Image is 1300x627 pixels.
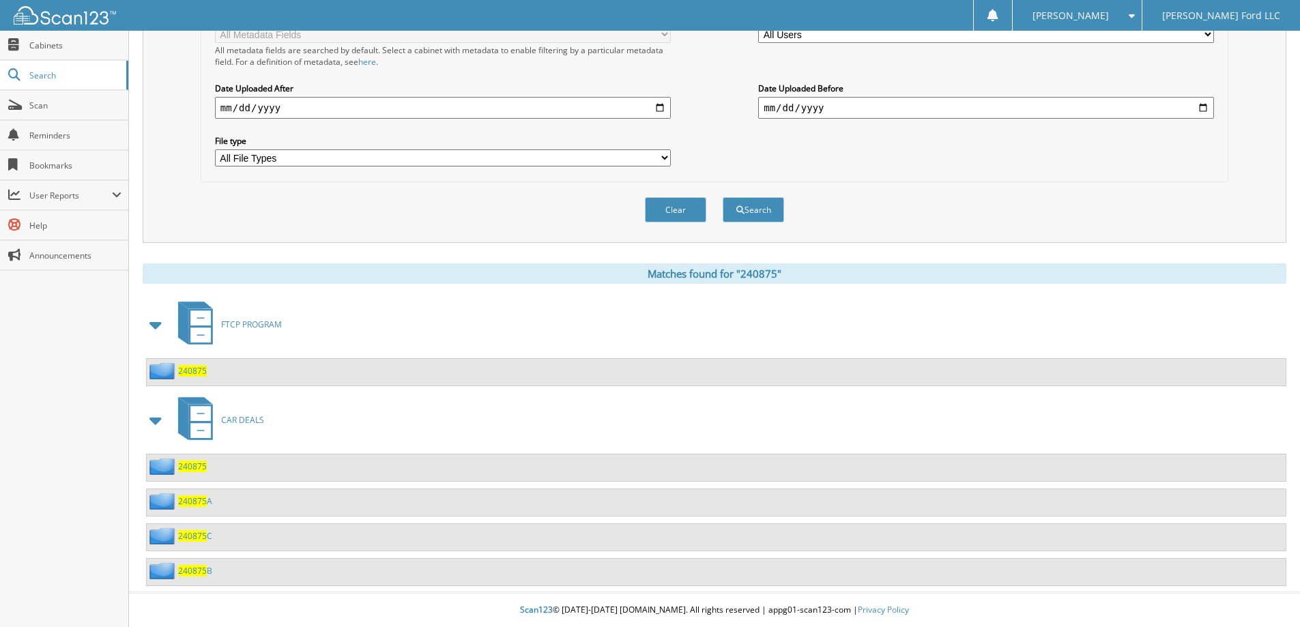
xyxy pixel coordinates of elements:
a: 240875 [178,365,207,377]
input: end [758,97,1214,119]
span: 240875 [178,530,207,542]
img: folder2.png [149,493,178,510]
a: Privacy Policy [858,604,909,615]
a: CAR DEALS [170,393,264,447]
a: 240875B [178,565,212,577]
iframe: Chat Widget [1232,562,1300,627]
span: 240875 [178,565,207,577]
button: Clear [645,197,706,222]
span: Help [29,220,121,231]
button: Search [723,197,784,222]
label: Date Uploaded After [215,83,671,94]
img: folder2.png [149,458,178,475]
img: folder2.png [149,362,178,379]
div: All metadata fields are searched by default. Select a cabinet with metadata to enable filtering b... [215,44,671,68]
div: © [DATE]-[DATE] [DOMAIN_NAME]. All rights reserved | appg01-scan123-com | [129,594,1300,627]
a: here [358,56,376,68]
span: CAR DEALS [221,414,264,426]
span: Scan123 [520,604,553,615]
a: FTCP PROGRAM [170,297,282,351]
span: FTCP PROGRAM [221,319,282,330]
span: 240875 [178,495,207,507]
span: Search [29,70,119,81]
span: Reminders [29,130,121,141]
img: folder2.png [149,527,178,544]
input: start [215,97,671,119]
span: User Reports [29,190,112,201]
span: [PERSON_NAME] [1032,12,1109,20]
a: 240875C [178,530,212,542]
span: Announcements [29,250,121,261]
div: Matches found for "240875" [143,263,1286,284]
a: 240875A [178,495,212,507]
label: File type [215,135,671,147]
img: scan123-logo-white.svg [14,6,116,25]
label: Date Uploaded Before [758,83,1214,94]
span: Scan [29,100,121,111]
span: [PERSON_NAME] Ford LLC [1162,12,1280,20]
span: Bookmarks [29,160,121,171]
span: Cabinets [29,40,121,51]
a: 240875 [178,461,207,472]
img: folder2.png [149,562,178,579]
